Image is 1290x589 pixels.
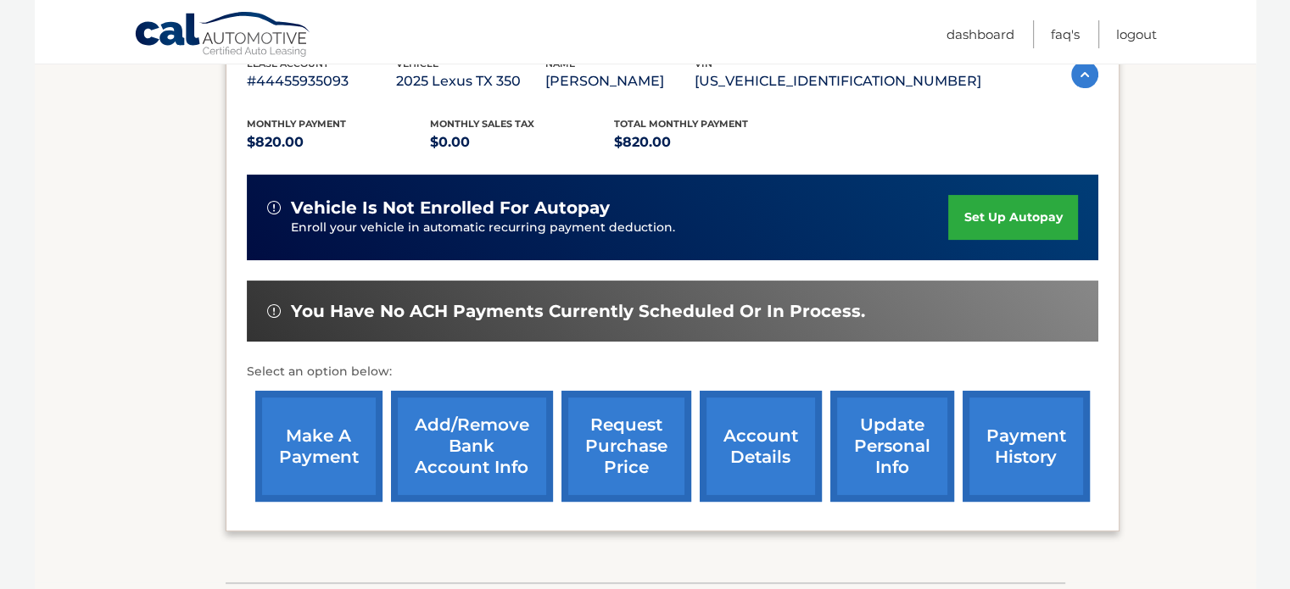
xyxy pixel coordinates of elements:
a: payment history [963,391,1090,502]
p: [US_VEHICLE_IDENTIFICATION_NUMBER] [695,69,981,93]
a: request purchase price [561,391,691,502]
img: alert-white.svg [267,201,281,214]
a: Logout [1116,20,1157,48]
a: Add/Remove bank account info [391,391,553,502]
p: $820.00 [247,131,431,154]
p: #44455935093 [247,69,396,93]
a: make a payment [255,391,383,502]
p: [PERSON_NAME] [545,69,695,93]
p: $820.00 [614,131,798,154]
img: accordion-active.svg [1071,61,1098,88]
p: 2025 Lexus TX 350 [396,69,545,93]
a: Cal Automotive [134,11,312,60]
p: Enroll your vehicle in automatic recurring payment deduction. [291,219,949,237]
span: Total Monthly Payment [614,118,748,130]
a: update personal info [830,391,954,502]
span: Monthly Payment [247,118,346,130]
a: Dashboard [947,20,1014,48]
p: $0.00 [430,131,614,154]
a: set up autopay [948,195,1077,240]
a: FAQ's [1051,20,1080,48]
a: account details [700,391,822,502]
span: You have no ACH payments currently scheduled or in process. [291,301,865,322]
img: alert-white.svg [267,304,281,318]
span: Monthly sales Tax [430,118,534,130]
p: Select an option below: [247,362,1098,382]
span: vehicle is not enrolled for autopay [291,197,610,219]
